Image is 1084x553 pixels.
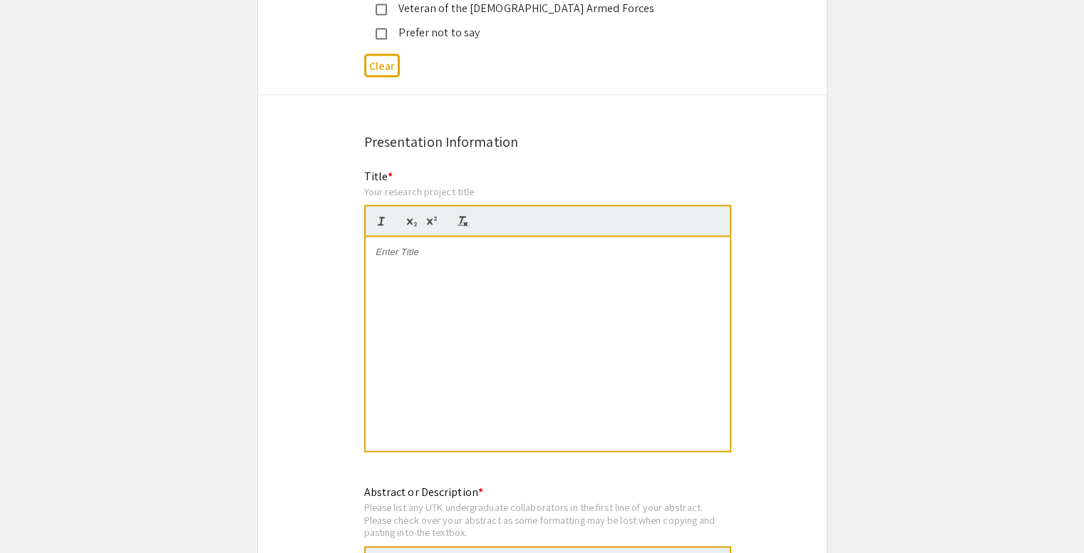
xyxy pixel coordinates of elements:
[387,24,686,41] div: Prefer not to say
[364,485,483,500] mat-label: Abstract or Description
[364,131,721,153] div: Presentation Information
[364,185,731,198] div: Your research project title
[11,489,61,542] iframe: Chat
[364,54,400,78] button: Clear
[364,501,731,539] div: Please list any UTK undergraduate collaborators in the first line of your abstract. Please check ...
[364,169,393,184] mat-label: Title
